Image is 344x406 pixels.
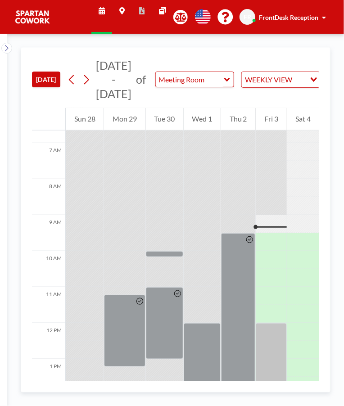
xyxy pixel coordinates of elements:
div: Mon 29 [104,108,145,131]
div: 12 PM [32,323,65,359]
div: Sun 28 [66,108,104,131]
button: [DATE] [32,72,60,87]
div: 7 AM [32,143,65,179]
span: [DATE] - [DATE] [96,59,131,100]
div: 1 PM [32,359,65,395]
input: Search for option [295,74,305,86]
div: Fri 3 [256,108,286,131]
span: FR [244,13,251,21]
div: Thu 2 [221,108,255,131]
img: organization-logo [14,8,50,26]
div: 11 AM [32,287,65,323]
div: 9 AM [32,215,65,251]
div: 10 AM [32,251,65,287]
div: Sat 4 [287,108,319,131]
div: Search for option [242,72,320,87]
span: WEEKLY VIEW [244,74,294,86]
div: 8 AM [32,179,65,215]
div: Wed 1 [184,108,221,131]
input: Meeting Room [156,72,225,87]
span: FrontDesk Reception [259,14,318,21]
div: Tue 30 [146,108,183,131]
span: of [136,72,146,86]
